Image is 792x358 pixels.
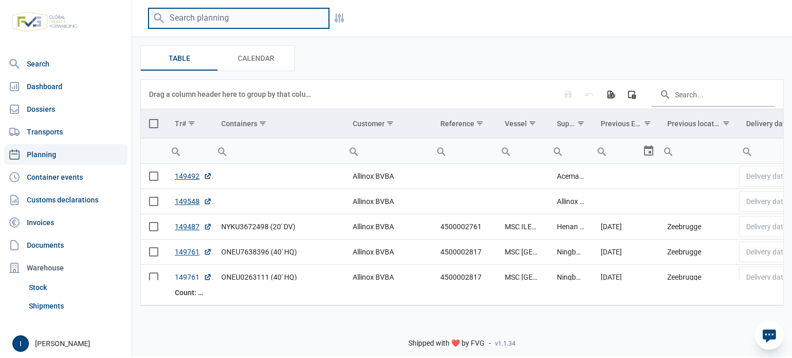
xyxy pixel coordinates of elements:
td: MSC ILENIA [497,214,549,240]
input: Search planning [148,8,329,28]
a: Dashboard [4,76,127,97]
div: Data grid with 34 rows and 11 columns [141,80,783,305]
div: Previous location [667,120,721,128]
span: Delivery date [746,248,787,256]
div: Data grid toolbar [149,80,775,109]
div: Search box [497,139,515,163]
span: Show filter options for column 'Vessel' [529,120,536,127]
span: Delivery date [746,223,787,231]
input: Filter cell [432,139,497,163]
a: 149487 [175,221,212,232]
span: - [489,339,491,348]
div: Select row [149,172,158,181]
span: Delivery date [746,273,787,281]
span: Delivery date [746,197,787,206]
td: Zeebrugge [659,265,738,290]
button: I [12,335,29,352]
div: Search box [167,139,185,163]
a: Stock [25,278,127,297]
div: Select row [149,247,158,257]
td: Column Tr# [167,109,213,139]
div: Drag a column header here to group by that column [149,86,315,103]
td: Filter cell [167,139,213,164]
img: FVG - Global freight forwarding [8,8,81,36]
td: Filter cell [549,139,592,164]
span: Shipped with ❤️ by FVG [408,339,485,348]
td: ONEU0263111 (40' HQ) [213,265,344,290]
td: Allinox BVBA [549,189,592,214]
div: Search box [213,139,232,163]
td: Filter cell [213,139,344,164]
span: Show filter options for column 'Reference' [476,120,484,127]
td: Column Previous location [659,109,738,139]
a: 149492 [175,171,212,181]
div: Containers [221,120,257,128]
div: Select all [149,119,158,128]
td: Column Vessel [497,109,549,139]
td: Allinox BVBA [344,214,432,240]
span: Show filter options for column 'Customer' [386,120,394,127]
a: Search [4,54,127,74]
td: 4500002761 [432,214,497,240]
div: Tr# [175,120,186,128]
div: Warehouse [4,258,127,278]
a: 149548 [175,196,212,207]
input: Filter cell [344,139,432,163]
td: Filter cell [432,139,497,164]
td: ONEU7638396 (40' HQ) [213,240,344,265]
td: Ningbo Beefit Kitchenware Co., Ltd. [549,265,592,290]
td: Henan Huabang Implement & Cooker Co., Ltd. [549,214,592,240]
div: [PERSON_NAME] [12,335,125,352]
div: Search box [659,139,678,163]
a: Invoices [4,212,127,233]
td: Acemark Limited [549,164,592,189]
td: Column Suppliers [549,109,592,139]
div: Search box [738,139,756,163]
td: Column Previous ETA [592,109,659,139]
input: Filter cell [167,139,213,163]
div: Suppliers [557,120,575,128]
div: Search box [432,139,451,163]
div: Vessel [505,120,527,128]
td: [DATE] [592,265,659,290]
a: Transports [4,122,127,142]
td: MSC [GEOGRAPHIC_DATA] [497,265,549,290]
span: Calendar [238,52,274,64]
td: [DATE] [592,240,659,265]
span: Show filter options for column 'Previous ETA' [643,120,651,127]
div: Select row [149,197,158,206]
div: Previous ETA [601,120,642,128]
input: Search in the data grid [651,82,775,107]
a: Shipments [25,297,127,315]
div: Search box [344,139,363,163]
a: Container events [4,167,127,187]
span: Show filter options for column 'Tr#' [188,120,195,127]
div: Select row [149,272,158,282]
td: NYKU3672498 (20' DV) [213,214,344,240]
td: Allinox BVBA [344,164,432,189]
input: Filter cell [497,139,549,163]
td: Filter cell [659,139,738,164]
a: Documents [4,235,127,255]
a: 149761 [175,247,212,257]
td: Zeebrugge [659,214,738,240]
input: Filter cell [659,139,738,163]
td: [DATE] [592,214,659,240]
div: Customer [353,120,385,128]
td: Ningbo Beefit Kitchenware Co., Ltd. [549,240,592,265]
a: Dossiers [4,99,127,120]
div: Select row [149,222,158,231]
td: Filter cell [497,139,549,164]
td: Filter cell [344,139,432,164]
span: Show filter options for column 'Previous location' [722,120,730,127]
div: Reference [440,120,474,128]
td: Column Reference [432,109,497,139]
td: Column Customer [344,109,432,139]
span: Delivery date [746,172,787,180]
div: Column Chooser [622,85,641,104]
input: Filter cell [592,139,643,163]
input: Filter cell [213,139,344,163]
td: 4500002817 [432,265,497,290]
span: Table [169,52,190,64]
